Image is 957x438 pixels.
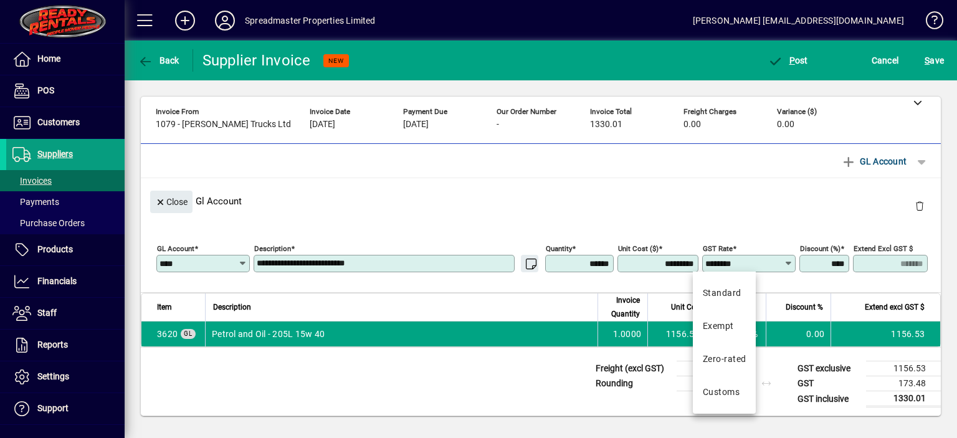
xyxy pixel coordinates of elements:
[693,277,756,310] mat-option: Standard
[6,44,125,75] a: Home
[328,57,344,65] span: NEW
[546,244,572,253] mat-label: Quantity
[693,11,904,31] div: [PERSON_NAME] [EMAIL_ADDRESS][DOMAIN_NAME]
[12,176,52,186] span: Invoices
[647,321,716,346] td: 1156.5300
[854,244,913,253] mat-label: Extend excl GST $
[125,49,193,72] app-page-header-button: Back
[865,300,925,314] span: Extend excl GST $
[800,244,840,253] mat-label: Discount (%)
[37,244,73,254] span: Products
[156,120,291,130] span: 1079 - [PERSON_NAME] Trucks Ltd
[6,107,125,138] a: Customers
[683,120,701,130] span: 0.00
[497,120,499,130] span: -
[866,391,941,407] td: 1330.01
[205,321,598,346] td: Petrol and Oil - 205L 15w 40
[786,300,823,314] span: Discount %
[165,9,205,32] button: Add
[6,266,125,297] a: Financials
[921,49,947,72] button: Save
[6,393,125,424] a: Support
[37,117,80,127] span: Customers
[703,320,734,333] div: Exempt
[866,376,941,391] td: 173.48
[693,376,756,409] mat-option: Customs
[6,191,125,212] a: Payments
[157,328,178,340] span: Petrol and Oil
[791,361,866,376] td: GST exclusive
[37,340,68,350] span: Reports
[202,50,311,70] div: Supplier Invoice
[925,50,944,70] span: ave
[925,55,930,65] span: S
[403,120,429,130] span: [DATE]
[766,321,831,346] td: 0.00
[254,244,291,253] mat-label: Description
[310,120,335,130] span: [DATE]
[12,197,59,207] span: Payments
[905,191,935,221] button: Delete
[135,49,183,72] button: Back
[6,212,125,234] a: Purchase Orders
[157,244,194,253] mat-label: GL Account
[789,55,795,65] span: P
[869,49,902,72] button: Cancel
[703,353,746,366] div: Zero-rated
[37,85,54,95] span: POS
[872,50,899,70] span: Cancel
[184,330,193,337] span: GL
[693,343,756,376] mat-option: Zero-rated
[703,244,733,253] mat-label: GST rate
[138,55,179,65] span: Back
[703,287,741,300] div: Standard
[37,276,77,286] span: Financials
[589,361,677,376] td: Freight (excl GST)
[150,191,193,213] button: Close
[677,376,751,391] td: 0.00
[905,200,935,211] app-page-header-button: Delete
[693,310,756,343] mat-option: Exempt
[677,361,751,376] td: 0.00
[618,244,659,253] mat-label: Unit Cost ($)
[598,321,647,346] td: 1.0000
[606,293,640,321] span: Invoice Quantity
[157,300,172,314] span: Item
[37,308,57,318] span: Staff
[791,391,866,407] td: GST inclusive
[6,75,125,107] a: POS
[141,178,941,224] div: Gl Account
[6,234,125,265] a: Products
[6,298,125,329] a: Staff
[671,300,708,314] span: Unit Cost $
[777,120,794,130] span: 0.00
[917,2,941,43] a: Knowledge Base
[6,170,125,191] a: Invoices
[205,9,245,32] button: Profile
[213,300,251,314] span: Description
[866,361,941,376] td: 1156.53
[12,218,85,228] span: Purchase Orders
[37,403,69,413] span: Support
[37,54,60,64] span: Home
[703,386,740,399] div: Customs
[791,376,866,391] td: GST
[155,192,188,212] span: Close
[590,120,622,130] span: 1330.01
[764,49,811,72] button: Post
[6,361,125,393] a: Settings
[589,376,677,391] td: Rounding
[831,321,940,346] td: 1156.53
[6,330,125,361] a: Reports
[37,149,73,159] span: Suppliers
[835,150,913,173] button: GL Account
[841,151,907,171] span: GL Account
[245,11,375,31] div: Spreadmaster Properties Limited
[37,371,69,381] span: Settings
[768,55,808,65] span: ost
[147,196,196,207] app-page-header-button: Close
